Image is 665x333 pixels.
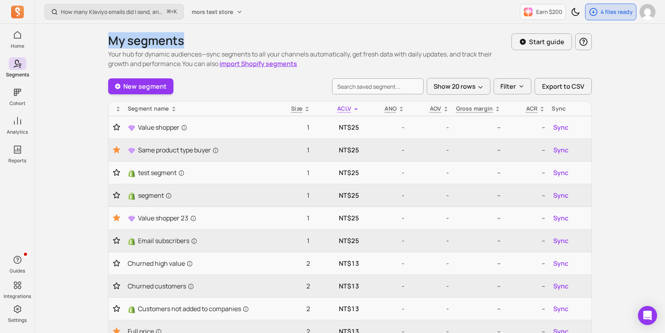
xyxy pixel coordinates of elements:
button: Sync [552,212,570,224]
button: Toggle favorite [112,237,121,245]
p: Settings [8,317,27,323]
button: Export to CSV [535,78,592,95]
button: Filter [494,78,531,94]
span: segment [138,191,172,200]
a: Churned customers [128,281,266,291]
p: -- [507,191,545,200]
button: 4 files ready [585,4,636,20]
p: 1 [272,123,310,132]
p: - [411,304,449,314]
p: 2 [272,281,310,291]
p: NT$25 [317,123,359,132]
div: Segment name [128,105,266,113]
p: - [366,304,404,314]
img: Shopify [128,238,136,245]
p: - [366,123,404,132]
img: Shopify [128,169,136,177]
button: Toggle favorite [112,191,121,199]
button: Toggle favorite [112,259,121,267]
input: search [332,78,424,94]
span: Email subscribers [138,236,197,245]
span: Export to CSV [542,82,584,91]
p: Earn $200 [536,8,562,16]
button: Toggle favorite [112,123,121,131]
span: Sync [553,213,568,223]
span: Sync [553,145,568,155]
p: - [366,213,404,223]
span: ANO [385,105,397,112]
span: Churned customers [128,281,194,291]
span: Sync [553,236,568,245]
p: - [411,123,449,132]
a: Value shopper [128,123,266,132]
p: 1 [272,236,310,245]
p: -- [507,304,545,314]
a: Shopifytest segment [128,168,266,177]
button: Toggle favorite [112,305,121,313]
span: test segment [138,168,185,177]
p: Analytics [7,129,28,135]
p: -- [455,304,501,314]
span: Sync [553,191,568,200]
p: Start guide [529,37,564,47]
p: How many Klaviyo emails did I send, and how well did they perform? [61,8,164,16]
button: Toggle favorite [112,282,121,290]
span: Customers not added to companies [138,304,249,314]
p: Reports [8,158,26,164]
button: mors test store [187,5,247,19]
h1: My segments [108,33,511,48]
p: -- [455,236,501,245]
button: Toggle favorite [112,145,121,155]
button: Sync [552,166,570,179]
p: Integrations [4,293,31,300]
p: 1 [272,168,310,177]
button: Sync [552,121,570,134]
button: Sync [552,189,570,202]
span: Sync [553,304,568,314]
img: avatar [640,4,655,20]
p: - [366,191,404,200]
p: 1 [272,145,310,155]
p: AOV [430,105,441,113]
div: Sync [552,105,588,113]
kbd: ⌘ [167,7,171,17]
span: Value shopper 23 [138,213,196,223]
button: Sync [552,280,570,292]
p: NT$13 [317,259,359,268]
p: -- [507,145,545,155]
p: - [411,213,449,223]
p: ACR [526,105,538,113]
p: - [411,191,449,200]
p: - [411,236,449,245]
p: NT$25 [317,145,359,155]
p: NT$25 [317,213,359,223]
span: Sync [553,168,568,177]
p: Cohort [10,100,25,107]
p: - [411,145,449,155]
p: NT$25 [317,236,359,245]
p: 1 [272,191,310,200]
p: -- [507,123,545,132]
a: Shopifysegment [128,191,266,200]
button: Earn $200 [520,4,566,20]
button: Sync [552,257,570,270]
p: -- [455,259,501,268]
span: Sync [553,281,568,291]
span: + [167,8,177,16]
p: NT$25 [317,191,359,200]
button: Toggle dark mode [568,4,583,20]
p: NT$25 [317,168,359,177]
p: -- [455,191,501,200]
a: Same product type buyer [128,145,266,155]
p: NT$13 [317,304,359,314]
p: Guides [10,268,25,274]
p: - [411,259,449,268]
p: 2 [272,304,310,314]
button: Sync [552,234,570,247]
span: mors test store [192,8,233,16]
a: Value shopper 23 [128,213,266,223]
a: New segment [108,78,173,94]
button: Sync [552,144,570,156]
p: -- [455,168,501,177]
p: -- [455,145,501,155]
